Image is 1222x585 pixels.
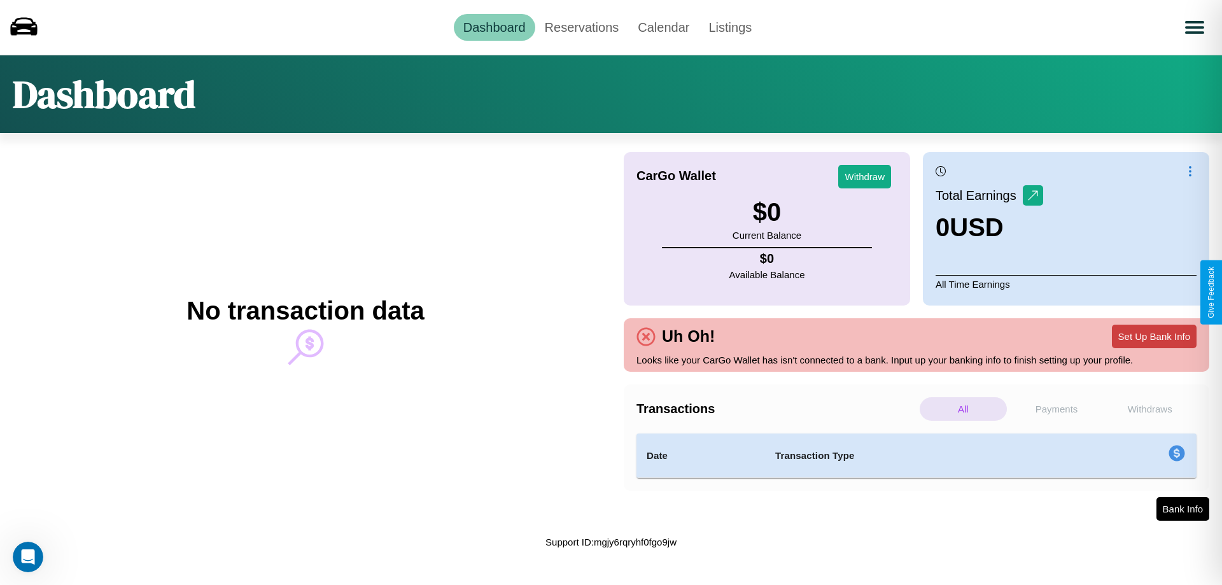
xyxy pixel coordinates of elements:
[656,327,721,346] h4: Uh Oh!
[628,14,699,41] a: Calendar
[1106,397,1193,421] p: Withdraws
[936,184,1023,207] p: Total Earnings
[733,227,801,244] p: Current Balance
[936,275,1197,293] p: All Time Earnings
[535,14,629,41] a: Reservations
[729,266,805,283] p: Available Balance
[1207,267,1216,318] div: Give Feedback
[13,542,43,572] iframe: Intercom live chat
[733,198,801,227] h3: $ 0
[1177,10,1212,45] button: Open menu
[920,397,1007,421] p: All
[454,14,535,41] a: Dashboard
[13,68,195,120] h1: Dashboard
[636,433,1197,478] table: simple table
[647,448,755,463] h4: Date
[1013,397,1100,421] p: Payments
[636,169,716,183] h4: CarGo Wallet
[775,448,1064,463] h4: Transaction Type
[186,297,424,325] h2: No transaction data
[729,251,805,266] h4: $ 0
[636,402,916,416] h4: Transactions
[936,213,1043,242] h3: 0 USD
[1156,497,1209,521] button: Bank Info
[699,14,761,41] a: Listings
[838,165,891,188] button: Withdraw
[636,351,1197,369] p: Looks like your CarGo Wallet has isn't connected to a bank. Input up your banking info to finish ...
[545,533,677,551] p: Support ID: mgjy6rqryhf0fgo9jw
[1112,325,1197,348] button: Set Up Bank Info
